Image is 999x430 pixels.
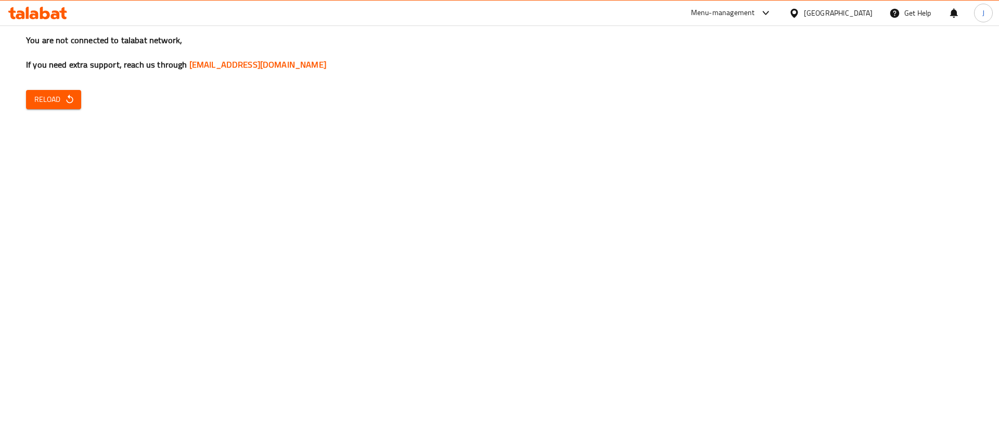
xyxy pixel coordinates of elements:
div: Menu-management [691,7,755,19]
button: Reload [26,90,81,109]
span: J [982,7,984,19]
span: Reload [34,93,73,106]
a: [EMAIL_ADDRESS][DOMAIN_NAME] [189,57,326,72]
div: [GEOGRAPHIC_DATA] [804,7,873,19]
h3: You are not connected to talabat network, If you need extra support, reach us through [26,34,973,71]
